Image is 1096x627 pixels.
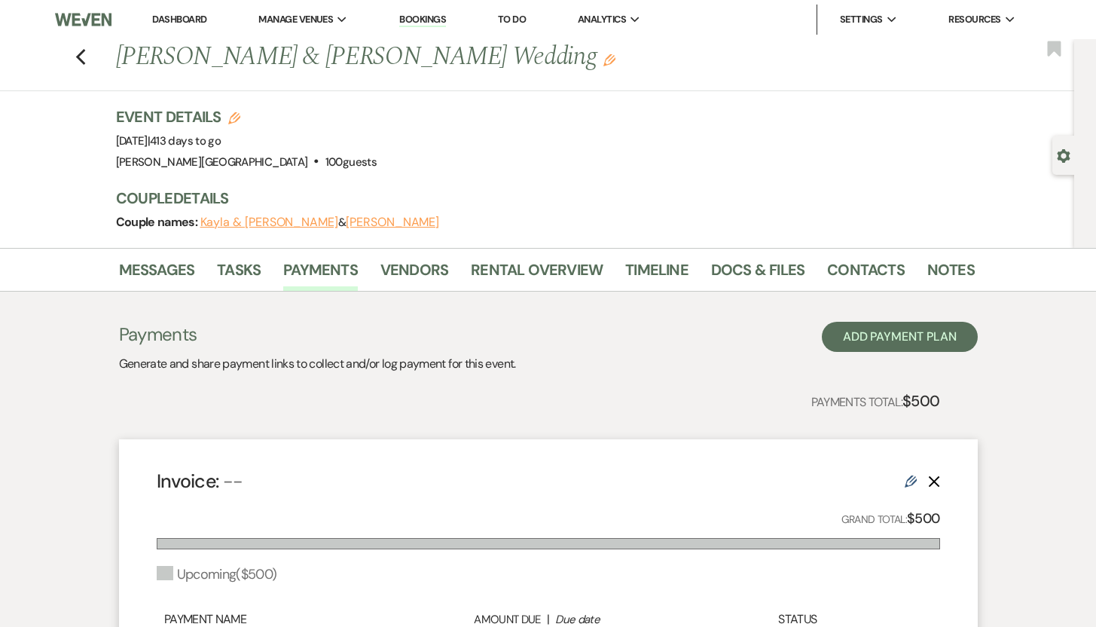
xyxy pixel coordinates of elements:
h1: [PERSON_NAME] & [PERSON_NAME] Wedding [116,39,791,75]
button: Add Payment Plan [822,322,978,352]
span: [DATE] [116,133,221,148]
button: Open lead details [1057,148,1070,162]
span: | [148,133,221,148]
span: Manage Venues [258,12,333,27]
span: [PERSON_NAME][GEOGRAPHIC_DATA] [116,154,308,170]
strong: $500 [902,391,939,411]
button: [PERSON_NAME] [346,216,439,228]
p: Grand Total: [841,508,940,530]
a: Payments [283,258,358,291]
h4: Invoice: [157,468,243,494]
a: Docs & Files [711,258,804,291]
strong: $500 [907,509,939,528]
span: Resources [948,12,1000,27]
span: Analytics [578,12,626,27]
img: Weven Logo [55,4,111,35]
h3: Event Details [116,106,377,127]
a: Timeline [625,258,688,291]
p: Generate and share payment links to collect and/or log payment for this event. [119,354,516,374]
div: Upcoming ( $500 ) [157,564,277,585]
span: & [200,215,440,230]
a: Contacts [827,258,905,291]
span: -- [223,469,243,494]
a: To Do [498,13,526,26]
button: Kayla & [PERSON_NAME] [200,216,338,228]
span: Couple names: [116,214,200,230]
h3: Payments [119,322,516,347]
a: Vendors [380,258,448,291]
a: Rental Overview [471,258,603,291]
a: Tasks [217,258,261,291]
a: Messages [119,258,195,291]
span: 100 guests [325,154,377,170]
a: Bookings [399,13,446,27]
a: Dashboard [152,13,206,26]
span: Settings [840,12,883,27]
span: 413 days to go [150,133,221,148]
p: Payments Total: [811,389,940,413]
a: Notes [927,258,975,291]
h3: Couple Details [116,188,960,209]
button: Edit [603,53,615,66]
